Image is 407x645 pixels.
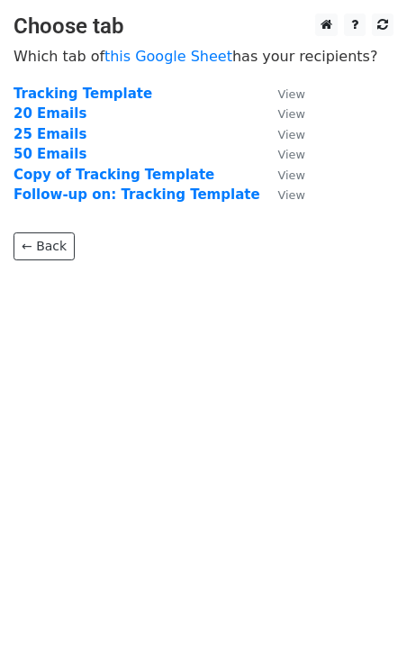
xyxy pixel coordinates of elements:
[278,107,305,121] small: View
[14,146,86,162] a: 50 Emails
[14,47,393,66] p: Which tab of has your recipients?
[260,186,305,203] a: View
[260,126,305,142] a: View
[278,128,305,141] small: View
[260,86,305,102] a: View
[278,87,305,101] small: View
[14,186,260,203] a: Follow-up on: Tracking Template
[14,86,152,102] a: Tracking Template
[260,146,305,162] a: View
[278,168,305,182] small: View
[104,48,232,65] a: this Google Sheet
[278,188,305,202] small: View
[14,232,75,260] a: ← Back
[14,105,86,122] a: 20 Emails
[260,105,305,122] a: View
[14,14,393,40] h3: Choose tab
[14,167,214,183] a: Copy of Tracking Template
[14,126,86,142] a: 25 Emails
[260,167,305,183] a: View
[278,148,305,161] small: View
